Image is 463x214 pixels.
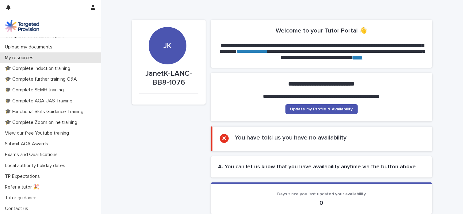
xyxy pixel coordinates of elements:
h2: Welcome to your Tutor Portal 👋 [276,27,367,34]
p: 🎓 Complete AQA UAS Training [2,98,77,104]
p: 🎓 Complete further training Q&A [2,76,82,82]
p: 🎓 Functional Skills Guidance Training [2,109,88,115]
p: Upload my documents [2,44,57,50]
p: JanetK-LANC-BB8-1076 [139,69,198,87]
p: TP Expectations [2,174,45,179]
p: 0 [218,199,425,207]
a: Update my Profile & Availability [285,104,358,114]
p: Exams and Qualifications [2,152,63,158]
p: View our free Youtube training [2,130,74,136]
p: 🎓 Complete Zoom online training [2,120,82,125]
p: Contact us [2,206,33,212]
p: 🎓 Complete induction training [2,66,75,71]
p: My resources [2,55,38,61]
span: Days since you last updated your availability [277,192,366,196]
p: Refer a tutor 🎉 [2,184,44,190]
img: M5nRWzHhSzIhMunXDL62 [5,20,39,32]
span: Update my Profile & Availability [290,107,353,111]
p: Local authority holiday dates [2,163,70,169]
p: Tutor guidance [2,195,41,201]
h2: A. You can let us know that you have availability anytime via the button above [218,164,425,170]
p: 🎓 Complete SEMH training [2,87,69,93]
p: Submit AQA Awards [2,141,53,147]
h2: You have told us you have no availability [235,134,346,141]
div: JK [149,4,186,50]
